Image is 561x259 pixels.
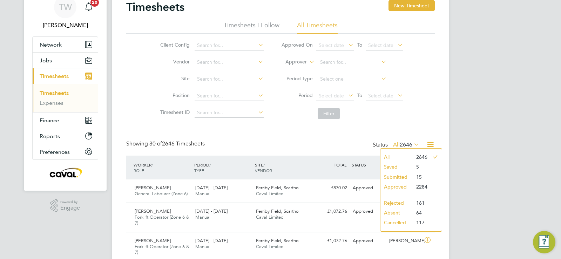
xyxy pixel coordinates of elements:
[126,140,206,148] div: Showing
[195,208,228,214] span: [DATE] - [DATE]
[33,113,98,128] button: Finance
[195,214,210,220] span: Manual
[413,198,427,208] li: 161
[192,158,253,177] div: PERIOD
[413,162,427,172] li: 5
[48,167,83,178] img: caval-logo-retina.png
[158,109,190,115] label: Timesheet ID
[195,238,228,244] span: [DATE] - [DATE]
[135,244,189,255] span: Forklift Operator (Zone 6 & 7)
[256,244,284,250] span: Caval Limited
[255,168,272,173] span: VENDOR
[195,57,264,67] input: Search for...
[380,208,413,218] li: Absent
[281,75,313,82] label: Period Type
[318,108,340,119] button: Filter
[256,191,284,197] span: Caval Limited
[151,162,153,168] span: /
[40,57,52,64] span: Jobs
[195,74,264,84] input: Search for...
[59,2,72,12] span: TW
[313,206,350,217] div: £1,072.76
[32,21,98,29] span: Tim Wells
[195,244,210,250] span: Manual
[281,42,313,48] label: Approved On
[380,218,413,227] li: Cancelled
[373,140,421,150] div: Status
[195,185,228,191] span: [DATE] - [DATE]
[355,40,364,49] span: To
[313,182,350,194] div: £870.02
[40,73,69,80] span: Timesheets
[256,208,299,214] span: Ferriby Field, Scartho
[350,182,386,194] div: Approved
[158,59,190,65] label: Vendor
[413,182,427,192] li: 2284
[263,162,265,168] span: /
[195,191,210,197] span: Manual
[195,91,264,101] input: Search for...
[149,140,205,147] span: 2646 Timesheets
[135,238,171,244] span: [PERSON_NAME]
[135,214,189,226] span: Forklift Operator (Zone 6 & 7)
[60,205,80,211] span: Engage
[334,162,346,168] span: TOTAL
[135,208,171,214] span: [PERSON_NAME]
[40,133,60,139] span: Reports
[319,42,344,48] span: Select date
[386,235,423,247] div: [PERSON_NAME]
[33,84,98,112] div: Timesheets
[50,199,80,212] a: Powered byEngage
[158,42,190,48] label: Client Config
[297,21,338,34] li: All Timesheets
[350,158,386,171] div: STATUS
[40,100,63,106] a: Expenses
[135,185,171,191] span: [PERSON_NAME]
[256,185,299,191] span: Ferriby Field, Scartho
[256,214,284,220] span: Caval Limited
[195,108,264,118] input: Search for...
[40,149,70,155] span: Preferences
[253,158,314,177] div: SITE
[132,158,192,177] div: WORKER
[40,90,69,96] a: Timesheets
[413,172,427,182] li: 15
[33,53,98,68] button: Jobs
[393,141,419,148] label: All
[400,141,412,148] span: 2646
[33,128,98,144] button: Reports
[368,42,393,48] span: Select date
[318,74,387,84] input: Select one
[533,231,555,253] button: Engage Resource Center
[33,68,98,84] button: Timesheets
[413,152,427,162] li: 2646
[318,57,387,67] input: Search for...
[413,208,427,218] li: 64
[134,168,144,173] span: ROLE
[319,93,344,99] span: Select date
[40,41,62,48] span: Network
[209,162,211,168] span: /
[380,182,413,192] li: Approved
[158,75,190,82] label: Site
[195,41,264,50] input: Search for...
[60,199,80,205] span: Powered by
[380,198,413,208] li: Rejected
[40,117,59,124] span: Finance
[350,235,386,247] div: Approved
[355,91,364,100] span: To
[350,206,386,217] div: Approved
[368,93,393,99] span: Select date
[380,162,413,172] li: Saved
[380,152,413,162] li: All
[275,59,307,66] label: Approver
[281,92,313,98] label: Period
[32,167,98,178] a: Go to home page
[194,168,204,173] span: TYPE
[313,235,350,247] div: £1,072.76
[158,92,190,98] label: Position
[413,218,427,227] li: 117
[135,191,188,197] span: General Labourer (Zone 6)
[380,172,413,182] li: Submitted
[33,37,98,52] button: Network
